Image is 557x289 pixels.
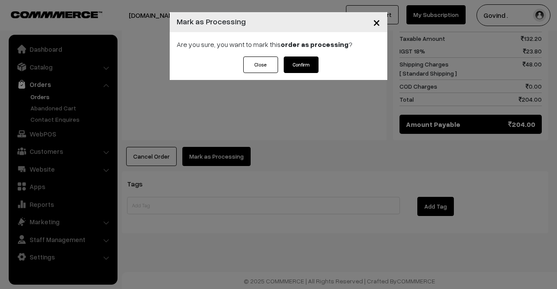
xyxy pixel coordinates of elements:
button: Confirm [284,56,319,73]
h4: Mark as Processing [177,16,246,27]
span: × [373,14,380,30]
button: Close [366,9,387,36]
strong: order as processing [281,40,349,49]
div: Are you sure, you want to mark this ? [170,32,387,56]
button: Close [243,56,278,73]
